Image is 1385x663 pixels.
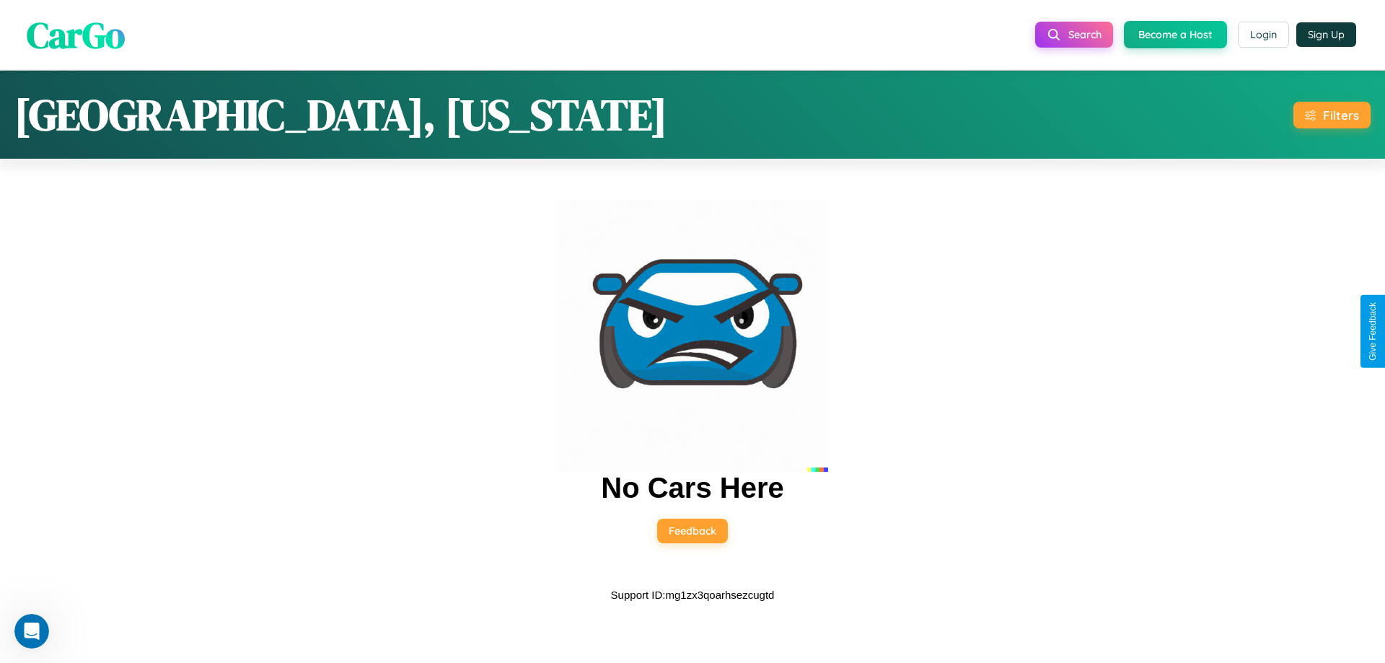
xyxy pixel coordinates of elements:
h2: No Cars Here [601,472,783,504]
div: Give Feedback [1368,302,1378,361]
h1: [GEOGRAPHIC_DATA], [US_STATE] [14,85,667,144]
button: Feedback [657,519,728,543]
span: CarGo [27,9,125,59]
button: Sign Up [1296,22,1356,47]
iframe: Intercom live chat [14,614,49,649]
button: Search [1035,22,1113,48]
div: Filters [1323,107,1359,123]
button: Filters [1293,102,1371,128]
p: Support ID: mg1zx3qoarhsezcugtd [611,585,775,605]
img: car [557,201,828,472]
button: Become a Host [1124,21,1227,48]
button: Login [1238,22,1289,48]
span: Search [1068,28,1102,41]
